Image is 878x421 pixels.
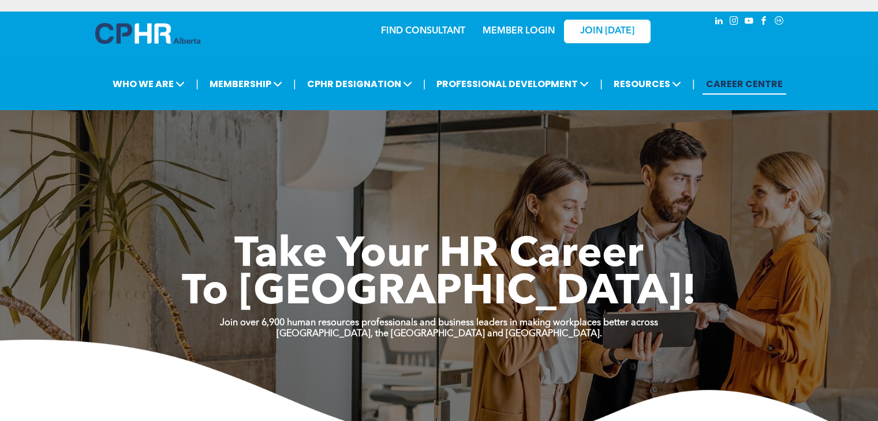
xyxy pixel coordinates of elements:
[580,26,634,37] span: JOIN [DATE]
[713,14,726,30] a: linkedin
[196,72,199,96] li: |
[234,235,644,276] span: Take Your HR Career
[703,73,786,95] a: CAREER CENTRE
[433,73,592,95] span: PROFESSIONAL DEVELOPMENT
[758,14,771,30] a: facebook
[293,72,296,96] li: |
[773,14,786,30] a: Social network
[564,20,651,43] a: JOIN [DATE]
[95,23,200,44] img: A blue and white logo for cp alberta
[304,73,416,95] span: CPHR DESIGNATION
[743,14,756,30] a: youtube
[692,72,695,96] li: |
[182,272,697,314] span: To [GEOGRAPHIC_DATA]!
[277,329,602,339] strong: [GEOGRAPHIC_DATA], the [GEOGRAPHIC_DATA] and [GEOGRAPHIC_DATA].
[381,27,465,36] a: FIND CONSULTANT
[206,73,286,95] span: MEMBERSHIP
[423,72,426,96] li: |
[483,27,555,36] a: MEMBER LOGIN
[728,14,741,30] a: instagram
[220,318,658,328] strong: Join over 6,900 human resources professionals and business leaders in making workplaces better ac...
[109,73,188,95] span: WHO WE ARE
[600,72,603,96] li: |
[610,73,685,95] span: RESOURCES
